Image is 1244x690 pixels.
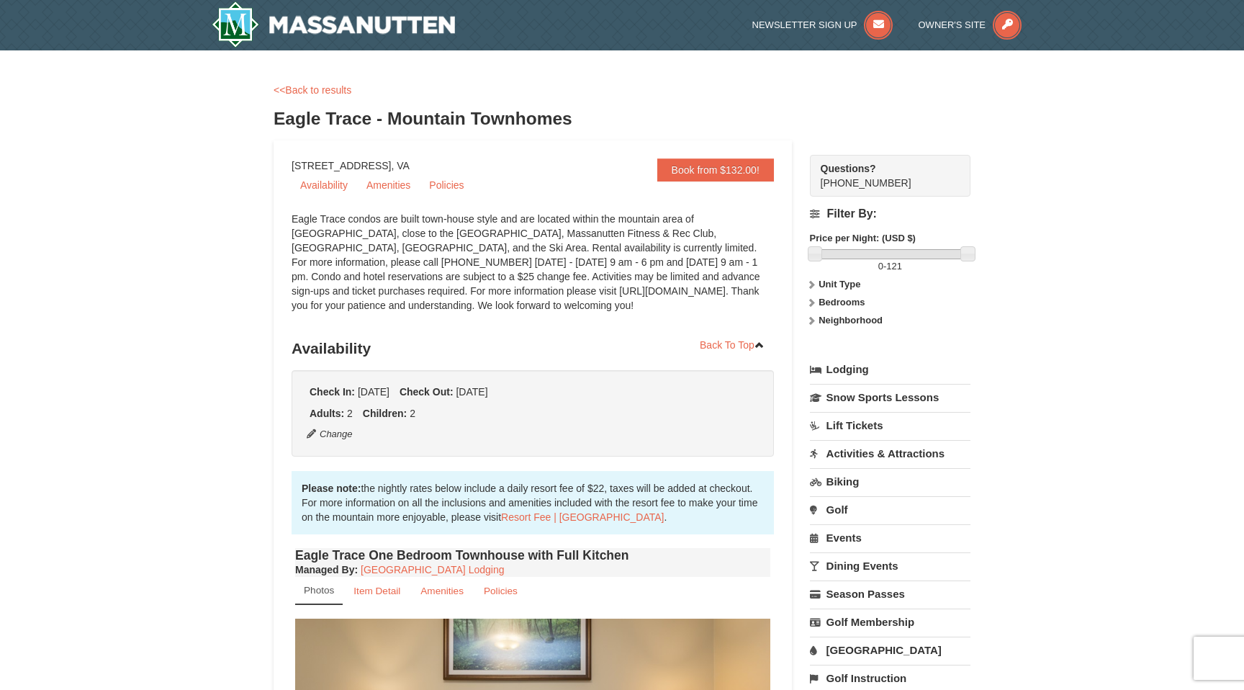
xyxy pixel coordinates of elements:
[690,334,774,356] a: Back To Top
[292,334,774,363] h3: Availability
[212,1,455,48] img: Massanutten Resort Logo
[310,408,344,419] strong: Adults:
[810,259,970,274] label: -
[292,174,356,196] a: Availability
[810,468,970,495] a: Biking
[361,564,504,575] a: [GEOGRAPHIC_DATA] Lodging
[810,552,970,579] a: Dining Events
[306,426,353,442] button: Change
[295,577,343,605] a: Photos
[810,609,970,635] a: Golf Membership
[295,564,358,575] strong: :
[919,19,1022,30] a: Owner's Site
[292,471,774,534] div: the nightly rates below include a daily resort fee of $22, taxes will be added at checkout. For m...
[410,408,415,419] span: 2
[456,386,487,398] span: [DATE]
[358,386,389,398] span: [DATE]
[810,440,970,467] a: Activities & Attractions
[810,581,970,607] a: Season Passes
[295,564,354,575] span: Managed By
[752,19,893,30] a: Newsletter Sign Up
[819,297,865,308] strong: Bedrooms
[919,19,986,30] span: Owner's Site
[821,161,945,189] span: [PHONE_NUMBER]
[810,637,970,663] a: [GEOGRAPHIC_DATA]
[484,586,518,596] small: Policies
[819,315,883,326] strong: Neighborhood
[411,577,473,605] a: Amenities
[353,586,400,596] small: Item Detail
[400,386,454,398] strong: Check Out:
[358,174,419,196] a: Amenities
[212,1,455,48] a: Massanutten Resort
[420,174,472,196] a: Policies
[752,19,857,30] span: Newsletter Sign Up
[810,524,970,551] a: Events
[821,163,876,174] strong: Questions?
[344,577,410,605] a: Item Detail
[886,261,902,272] span: 121
[274,84,351,96] a: <<Back to results
[302,483,361,494] strong: Please note:
[420,586,464,596] small: Amenities
[474,577,527,605] a: Policies
[810,357,970,382] a: Lodging
[292,212,774,327] div: Eagle Trace condos are built town-house style and are located within the mountain area of [GEOGRA...
[657,158,774,182] a: Book from $132.00!
[810,412,970,439] a: Lift Tickets
[878,261,883,272] span: 0
[274,104,970,133] h3: Eagle Trace - Mountain Townhomes
[810,207,970,220] h4: Filter By:
[310,386,355,398] strong: Check In:
[363,408,407,419] strong: Children:
[819,279,860,290] strong: Unit Type
[810,496,970,523] a: Golf
[810,233,916,243] strong: Price per Night: (USD $)
[347,408,353,419] span: 2
[295,548,770,563] h4: Eagle Trace One Bedroom Townhouse with Full Kitchen
[810,384,970,411] a: Snow Sports Lessons
[501,511,664,523] a: Resort Fee | [GEOGRAPHIC_DATA]
[304,585,334,596] small: Photos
